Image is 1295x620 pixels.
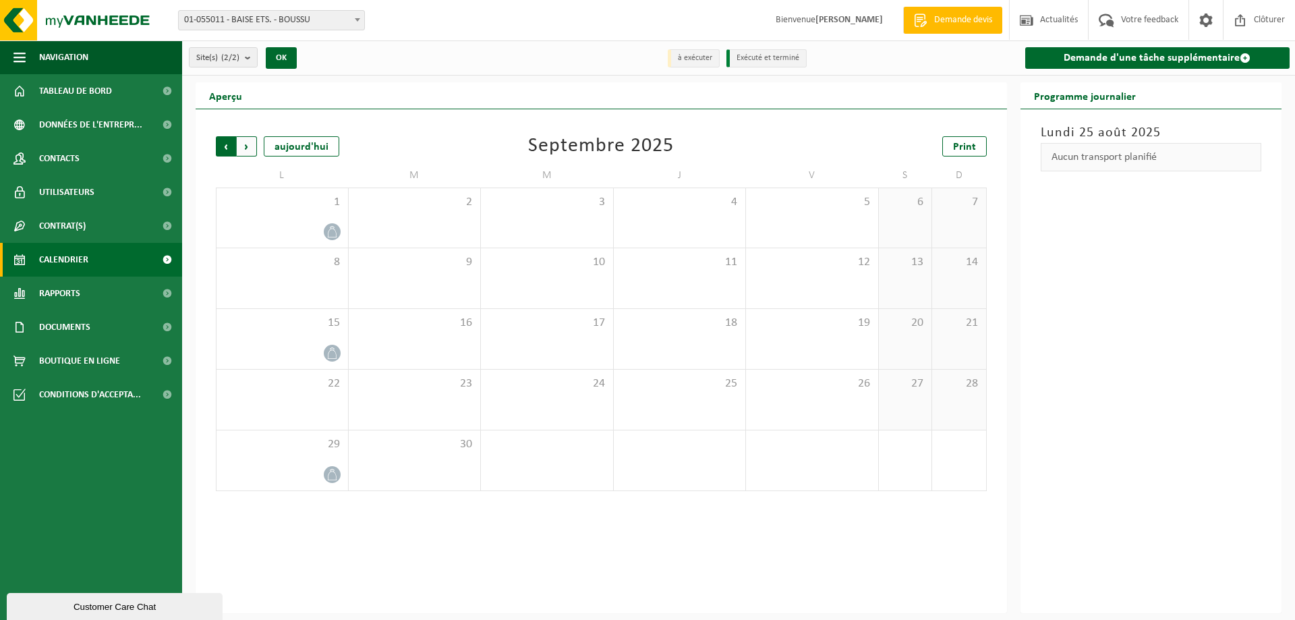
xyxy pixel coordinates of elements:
span: 16 [355,316,474,331]
span: Demande devis [931,13,996,27]
a: Demande d'une tâche supplémentaire [1025,47,1290,69]
button: Site(s)(2/2) [189,47,258,67]
span: 23 [355,376,474,391]
span: 13 [886,255,925,270]
span: Boutique en ligne [39,344,120,378]
span: Utilisateurs [39,175,94,209]
span: 01-055011 - BAISE ETS. - BOUSSU [179,11,364,30]
span: Documents [39,310,90,344]
li: Exécuté et terminé [726,49,807,67]
td: S [879,163,933,188]
iframe: chat widget [7,590,225,620]
span: Suivant [237,136,257,157]
span: Tableau de bord [39,74,112,108]
td: L [216,163,349,188]
span: 20 [886,316,925,331]
span: 29 [223,437,341,452]
span: 6 [886,195,925,210]
td: M [349,163,482,188]
span: Contacts [39,142,80,175]
span: 24 [488,376,606,391]
td: V [746,163,879,188]
span: 10 [488,255,606,270]
span: 4 [621,195,739,210]
div: aujourd'hui [264,136,339,157]
span: 19 [753,316,871,331]
span: Données de l'entrepr... [39,108,142,142]
count: (2/2) [221,53,239,62]
span: 22 [223,376,341,391]
span: Site(s) [196,48,239,68]
span: 01-055011 - BAISE ETS. - BOUSSU [178,10,365,30]
span: Rapports [39,277,80,310]
span: 15 [223,316,341,331]
span: 17 [488,316,606,331]
span: 26 [753,376,871,391]
button: OK [266,47,297,69]
span: 18 [621,316,739,331]
td: D [932,163,986,188]
td: J [614,163,747,188]
a: Print [942,136,987,157]
span: 30 [355,437,474,452]
span: 14 [939,255,979,270]
span: 1 [223,195,341,210]
span: 8 [223,255,341,270]
td: M [481,163,614,188]
a: Demande devis [903,7,1002,34]
h3: Lundi 25 août 2025 [1041,123,1262,143]
span: Précédent [216,136,236,157]
span: Calendrier [39,243,88,277]
span: 3 [488,195,606,210]
span: Conditions d'accepta... [39,378,141,412]
span: 28 [939,376,979,391]
div: Septembre 2025 [528,136,674,157]
h2: Programme journalier [1020,82,1149,109]
span: 7 [939,195,979,210]
span: 2 [355,195,474,210]
span: 27 [886,376,925,391]
span: 11 [621,255,739,270]
span: 21 [939,316,979,331]
li: à exécuter [668,49,720,67]
span: Contrat(s) [39,209,86,243]
strong: [PERSON_NAME] [815,15,883,25]
span: Print [953,142,976,152]
span: 9 [355,255,474,270]
div: Aucun transport planifié [1041,143,1262,171]
h2: Aperçu [196,82,256,109]
span: 12 [753,255,871,270]
span: 5 [753,195,871,210]
span: 25 [621,376,739,391]
span: Navigation [39,40,88,74]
